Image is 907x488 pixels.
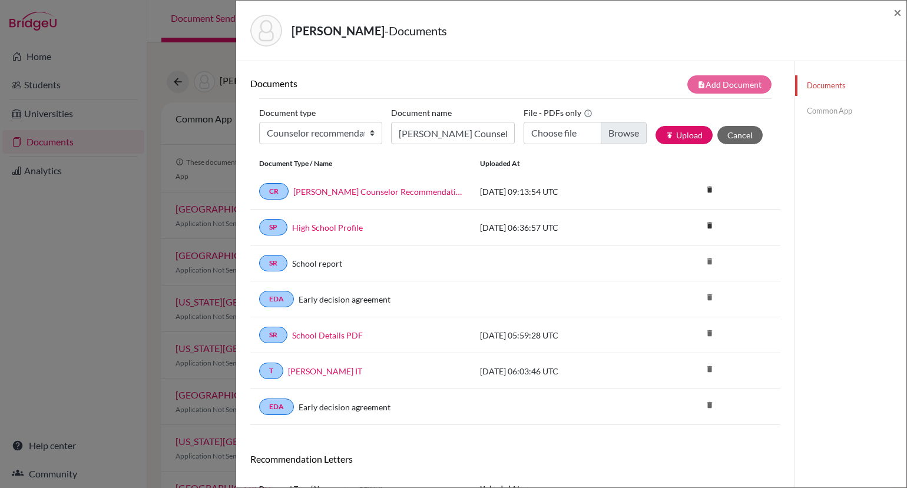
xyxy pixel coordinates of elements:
[795,101,906,121] a: Common App
[250,78,515,89] h6: Documents
[292,257,342,270] a: School report
[656,126,713,144] button: publishUpload
[259,183,289,200] a: CR
[701,396,719,414] i: delete
[471,221,648,234] div: [DATE] 06:36:57 UTC
[471,158,648,169] div: Uploaded at
[299,401,390,413] a: Early decision agreement
[701,360,719,378] i: delete
[259,327,287,343] a: SR
[292,329,363,341] a: School Details PDF
[299,293,390,306] a: Early decision agreement
[471,329,648,341] div: [DATE] 05:59:28 UTC
[259,104,316,122] label: Document type
[893,5,902,19] button: Close
[471,185,648,198] div: [DATE] 09:13:54 UTC
[292,221,363,234] a: High School Profile
[259,399,294,415] a: EDA
[701,218,719,234] a: delete
[292,24,385,38] strong: [PERSON_NAME]
[293,185,462,198] a: [PERSON_NAME] Counselor Recommendation
[893,4,902,21] span: ×
[259,219,287,235] a: SP
[259,291,294,307] a: EDA
[524,104,592,122] label: File - PDFs only
[666,131,674,140] i: publish
[795,75,906,96] a: Documents
[259,363,283,379] a: T
[687,75,772,94] button: note_addAdd Document
[717,126,763,144] button: Cancel
[701,181,719,198] i: delete
[697,81,706,89] i: note_add
[701,182,719,198] a: delete
[471,365,648,377] div: [DATE] 06:03:46 UTC
[250,158,471,169] div: Document Type / Name
[701,217,719,234] i: delete
[250,453,780,464] h6: Recommendation Letters
[391,104,452,122] label: Document name
[701,253,719,270] i: delete
[701,324,719,342] i: delete
[385,24,447,38] span: - Documents
[259,255,287,271] a: SR
[701,288,719,306] i: delete
[288,365,362,377] a: [PERSON_NAME] IT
